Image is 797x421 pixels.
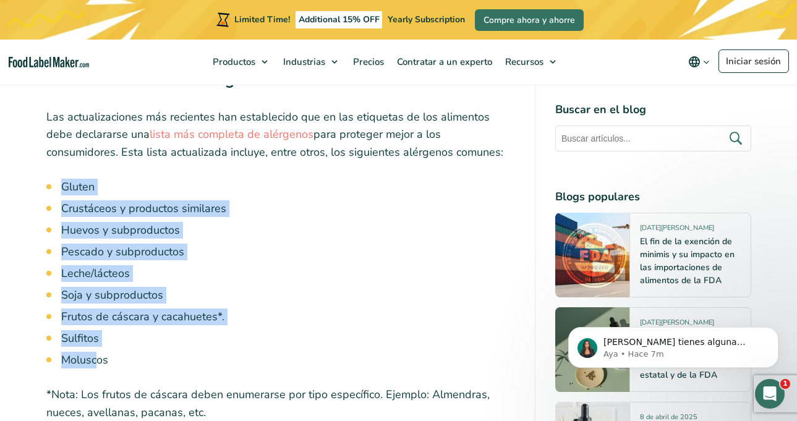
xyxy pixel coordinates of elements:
li: Crustáceos y productos similares [61,200,515,217]
a: El fin de la exención de minimis y su impacto en las importaciones de alimentos de la FDA [640,236,735,286]
li: Leche/lácteos [61,265,515,282]
li: Frutos de cáscara y cacahuetes*. [61,308,515,325]
span: Precios [349,56,385,68]
iframe: Intercom live chat [755,379,785,409]
a: Compre ahora y ahorre [475,9,584,31]
iframe: Intercom notifications mensaje [550,301,797,388]
span: Productos [209,56,257,68]
a: Contratar a un experto [391,40,496,84]
li: Soja y subproductos [61,287,515,304]
li: Sulfitos [61,330,515,347]
span: [DATE][PERSON_NAME] [640,223,714,237]
p: Las actualizaciones más recientes han establecido que en las etiquetas de los alimentos debe decl... [46,108,515,161]
a: Iniciar sesión [718,49,789,73]
span: 1 [780,379,790,389]
input: Buscar artículos... [555,125,751,151]
a: Industrias [277,40,344,84]
li: Huevos y subproductos [61,222,515,239]
span: Contratar a un experto [393,56,493,68]
span: Yearly Subscription [388,14,465,25]
a: Recursos [499,40,562,84]
span: Additional 15% OFF [296,11,383,28]
span: Industrias [279,56,326,68]
li: Moluscos [61,352,515,368]
li: Pescado y subproductos [61,244,515,260]
h4: Buscar en el blog [555,101,751,118]
li: Gluten [61,179,515,195]
a: Precios [347,40,388,84]
span: Limited Time! [234,14,290,25]
a: Productos [207,40,274,84]
h4: Blogs populares [555,189,751,205]
strong: Lista actualizada de alérgenos declarados [46,69,355,90]
a: lista más completa de alérgenos [150,127,313,142]
span: Recursos [501,56,545,68]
